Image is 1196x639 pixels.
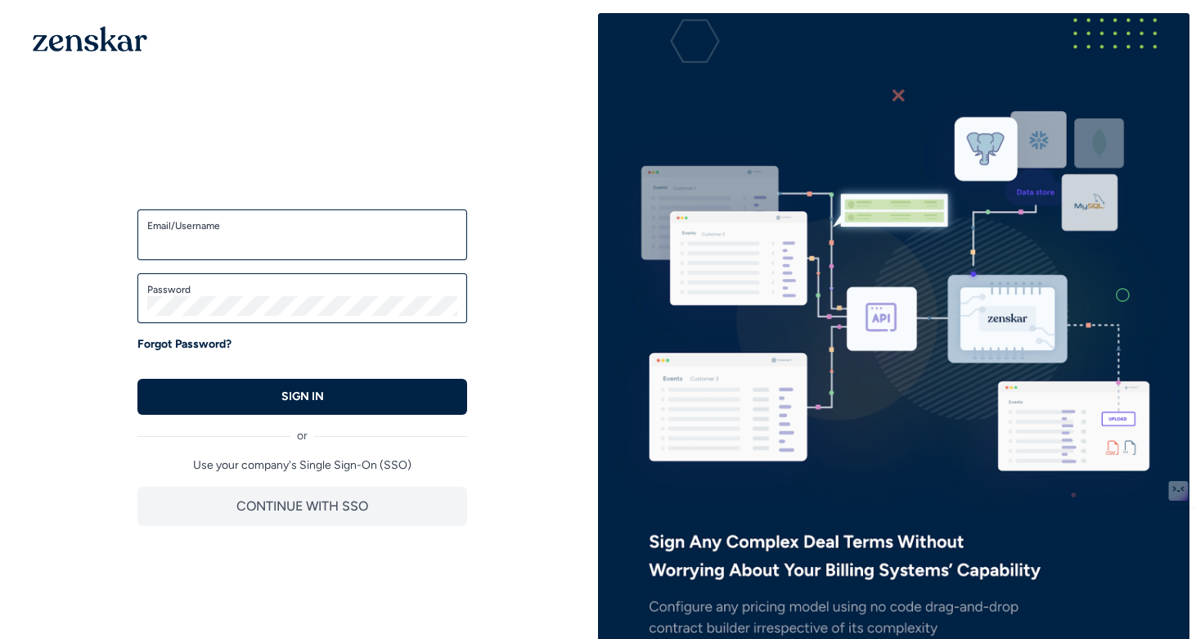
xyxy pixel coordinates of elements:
p: Use your company's Single Sign-On (SSO) [137,457,467,474]
img: 1OGAJ2xQqyY4LXKgY66KYq0eOWRCkrZdAb3gUhuVAqdWPZE9SRJmCz+oDMSn4zDLXe31Ii730ItAGKgCKgCCgCikA4Av8PJUP... [33,26,147,52]
label: Password [147,283,457,296]
button: CONTINUE WITH SSO [137,487,467,526]
button: SIGN IN [137,379,467,415]
a: Forgot Password? [137,336,232,353]
label: Email/Username [147,219,457,232]
p: SIGN IN [281,389,324,405]
div: or [137,415,467,444]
